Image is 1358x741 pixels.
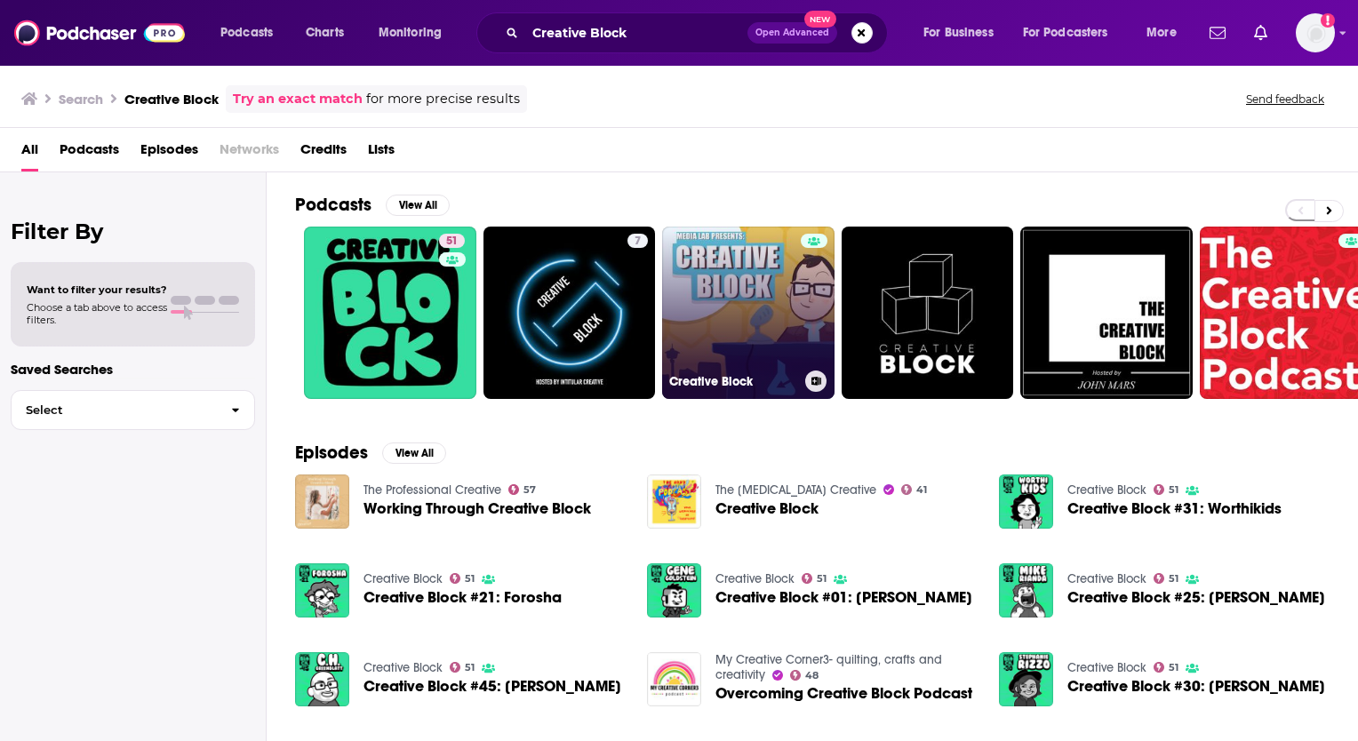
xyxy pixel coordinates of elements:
[790,670,819,681] a: 48
[1296,13,1335,52] span: Logged in as ShoutComms
[295,442,446,464] a: EpisodesView All
[386,195,450,216] button: View All
[295,652,349,706] img: Creative Block #45: CH Greenblatt
[140,135,198,171] a: Episodes
[21,135,38,171] a: All
[483,227,656,399] a: 7
[1296,13,1335,52] img: User Profile
[382,442,446,464] button: View All
[1067,679,1325,694] a: Creative Block #30: Stephanie Rizo
[1247,18,1274,48] a: Show notifications dropdown
[1202,18,1233,48] a: Show notifications dropdown
[647,652,701,706] img: Overcoming Creative Block Podcast
[1067,590,1325,605] span: Creative Block #25: [PERSON_NAME]
[294,19,355,47] a: Charts
[1154,662,1179,673] a: 51
[817,575,827,583] span: 51
[233,89,363,109] a: Try an exact match
[366,19,465,47] button: open menu
[379,20,442,45] span: Monitoring
[450,573,475,584] a: 51
[1146,20,1177,45] span: More
[295,563,349,617] img: Creative Block #21: Forosha
[715,590,972,605] span: Creative Block #01: [PERSON_NAME]
[523,486,536,494] span: 57
[220,20,273,45] span: Podcasts
[450,662,475,673] a: 51
[715,590,972,605] a: Creative Block #01: Gene Goldstein
[669,374,798,389] h3: Creative Block
[465,664,475,672] span: 51
[27,301,167,326] span: Choose a tab above to access filters.
[368,135,395,171] a: Lists
[363,679,621,694] span: Creative Block #45: [PERSON_NAME]
[366,89,520,109] span: for more precise results
[300,135,347,171] a: Credits
[1169,575,1178,583] span: 51
[647,563,701,617] img: Creative Block #01: Gene Goldstein
[124,91,219,108] h3: Creative Block
[755,28,829,37] span: Open Advanced
[627,234,648,248] a: 7
[1067,501,1282,516] a: Creative Block #31: Worthikids
[27,283,167,296] span: Want to filter your results?
[363,501,591,516] a: Working Through Creative Block
[901,484,928,495] a: 41
[999,474,1053,529] img: Creative Block #31: Worthikids
[1154,484,1179,495] a: 51
[525,19,747,47] input: Search podcasts, credits, & more...
[1067,660,1146,675] a: Creative Block
[805,672,819,680] span: 48
[295,474,349,529] img: Working Through Creative Block
[1169,486,1178,494] span: 51
[508,484,537,495] a: 57
[12,404,217,416] span: Select
[295,442,368,464] h2: Episodes
[999,563,1053,617] img: Creative Block #25: Mike Rianda
[439,234,465,248] a: 51
[11,219,255,244] h2: Filter By
[363,571,443,586] a: Creative Block
[295,194,371,216] h2: Podcasts
[715,686,972,701] span: Overcoming Creative Block Podcast
[635,233,641,251] span: 7
[60,135,119,171] a: Podcasts
[493,12,905,53] div: Search podcasts, credits, & more...
[1241,92,1330,107] button: Send feedback
[662,227,835,399] a: Creative Block
[295,194,450,216] a: PodcastsView All
[647,474,701,529] img: Creative Block
[747,22,837,44] button: Open AdvancedNew
[363,590,562,605] span: Creative Block #21: Forosha
[715,501,819,516] a: Creative Block
[11,361,255,378] p: Saved Searches
[59,91,103,108] h3: Search
[1169,664,1178,672] span: 51
[923,20,994,45] span: For Business
[1067,482,1146,498] a: Creative Block
[304,227,476,399] a: 51
[715,652,942,682] a: My Creative Corner3- quilting, crafts and creativity
[14,16,185,50] img: Podchaser - Follow, Share and Rate Podcasts
[465,575,475,583] span: 51
[446,233,458,251] span: 51
[999,652,1053,706] img: Creative Block #30: Stephanie Rizo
